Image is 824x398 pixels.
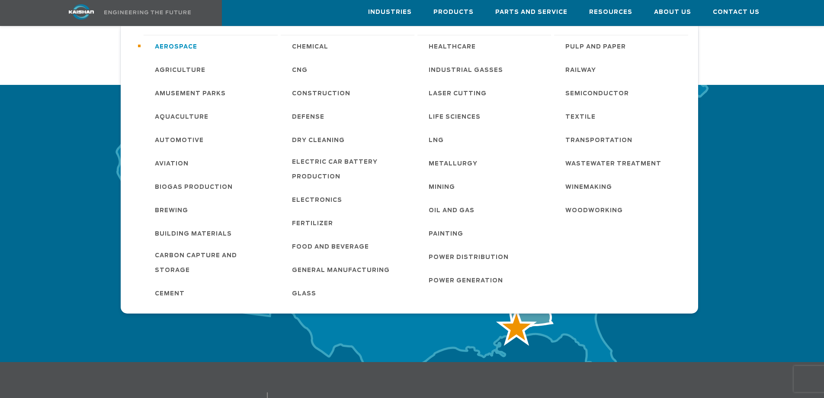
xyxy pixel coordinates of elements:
[155,40,197,55] span: Aerospace
[565,204,623,218] span: Woodworking
[557,58,688,81] a: Railway
[429,63,503,78] span: Industrial Gasses
[557,105,688,128] a: Textile
[146,198,278,222] a: Brewing
[429,180,455,195] span: Mining
[155,180,233,195] span: Biogas Production
[420,175,551,198] a: Mining
[292,87,350,101] span: Construction
[557,175,688,198] a: Winemaking
[155,287,185,301] span: Cement
[713,0,760,24] a: Contact Us
[146,152,278,175] a: Aviation
[589,7,632,17] span: Resources
[495,7,568,17] span: Parts and Service
[155,87,226,101] span: Amusement Parks
[146,282,278,305] a: Cement
[283,188,415,211] a: Electronics
[495,0,568,24] a: Parts and Service
[54,85,770,243] h2: Manufactured in LOXLEY, [US_STATE]
[589,0,632,24] a: Resources
[420,128,551,152] a: LNG
[292,155,406,184] span: Electric Car Battery Production
[146,105,278,128] a: Aquaculture
[292,287,316,301] span: Glass
[557,81,688,105] a: Semiconductor
[420,35,551,58] a: Healthcare
[557,152,688,175] a: Wastewater Treatment
[429,227,463,242] span: Painting
[146,175,278,198] a: Biogas Production
[283,58,415,81] a: CNG
[155,249,269,278] span: Carbon Capture and Storage
[368,0,412,24] a: Industries
[429,250,509,265] span: Power Distribution
[713,7,760,17] span: Contact Us
[146,245,278,282] a: Carbon Capture and Storage
[557,198,688,222] a: Woodworking
[420,269,551,292] a: Power Generation
[283,152,415,188] a: Electric Car Battery Production
[283,282,415,305] a: Glass
[292,193,342,208] span: Electronics
[420,105,551,128] a: Life Sciences
[654,7,691,17] span: About Us
[146,35,278,58] a: Aerospace
[433,0,474,24] a: Products
[292,40,328,55] span: Chemical
[420,245,551,269] a: Power Distribution
[292,63,308,78] span: CNG
[104,10,191,14] img: Engineering the future
[429,157,478,171] span: Metallurgy
[146,222,278,245] a: Building Materials
[283,105,415,128] a: Defense
[155,133,204,148] span: Automotive
[429,274,503,288] span: Power Generation
[565,133,632,148] span: Transportation
[420,152,551,175] a: Metallurgy
[292,133,345,148] span: Dry Cleaning
[155,227,232,242] span: Building Materials
[429,204,475,218] span: Oil and Gas
[292,110,324,125] span: Defense
[146,58,278,81] a: Agriculture
[420,198,551,222] a: Oil and Gas
[565,40,626,55] span: Pulp and Paper
[429,110,481,125] span: Life Sciences
[292,263,390,278] span: General Manufacturing
[283,35,415,58] a: Chemical
[420,58,551,81] a: Industrial Gasses
[429,87,487,101] span: Laser Cutting
[429,40,476,55] span: Healthcare
[283,235,415,258] a: Food and Beverage
[155,157,189,171] span: Aviation
[155,204,188,218] span: Brewing
[368,7,412,17] span: Industries
[283,81,415,105] a: Construction
[557,128,688,152] a: Transportation
[420,222,551,245] a: Painting
[654,0,691,24] a: About Us
[565,157,661,171] span: Wastewater Treatment
[155,63,205,78] span: Agriculture
[283,128,415,152] a: Dry Cleaning
[565,63,596,78] span: Railway
[292,240,369,255] span: Food and Beverage
[146,128,278,152] a: Automotive
[433,7,474,17] span: Products
[292,217,333,231] span: Fertilizer
[557,35,688,58] a: Pulp and Paper
[429,133,444,148] span: LNG
[146,81,278,105] a: Amusement Parks
[420,81,551,105] a: Laser Cutting
[565,180,612,195] span: Winemaking
[565,110,596,125] span: Textile
[283,258,415,282] a: General Manufacturing
[155,110,208,125] span: Aquaculture
[49,4,114,19] img: kaishan logo
[283,211,415,235] a: Fertilizer
[565,87,629,101] span: Semiconductor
